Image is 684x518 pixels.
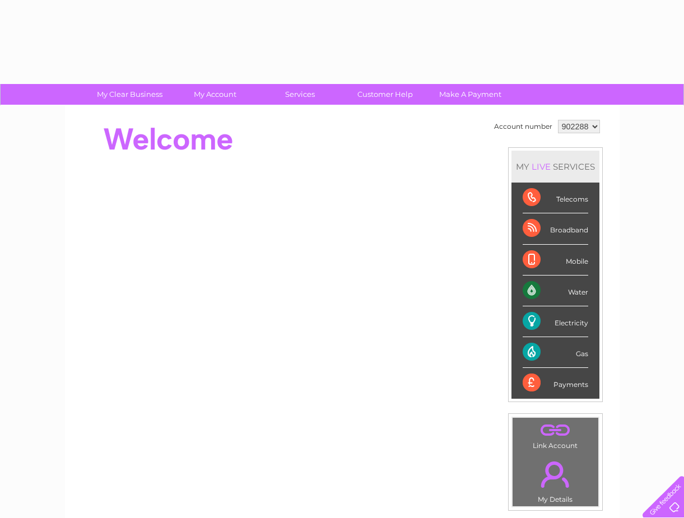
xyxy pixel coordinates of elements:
a: Make A Payment [424,84,517,105]
div: Water [523,276,588,306]
div: Electricity [523,306,588,337]
a: . [515,421,595,440]
a: . [515,455,595,494]
td: Account number [491,117,555,136]
div: Telecoms [523,183,588,213]
div: Broadband [523,213,588,244]
a: My Account [169,84,261,105]
div: Gas [523,337,588,368]
div: Mobile [523,245,588,276]
a: Services [254,84,346,105]
td: My Details [512,452,599,507]
div: LIVE [529,161,553,172]
div: Payments [523,368,588,398]
a: Customer Help [339,84,431,105]
td: Link Account [512,417,599,452]
div: MY SERVICES [511,151,599,183]
a: My Clear Business [83,84,176,105]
